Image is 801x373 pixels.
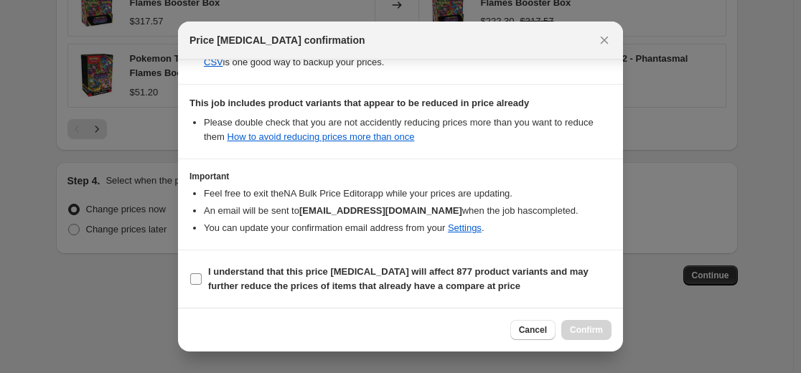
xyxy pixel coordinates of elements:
h3: Important [189,171,612,182]
span: Price [MEDICAL_DATA] confirmation [189,33,365,47]
b: [EMAIL_ADDRESS][DOMAIN_NAME] [299,205,462,216]
li: Please double check that you are not accidently reducing prices more than you want to reduce them [204,115,612,144]
a: Settings [448,222,482,233]
a: How to avoid reducing prices more than once [228,131,415,142]
span: Cancel [519,324,547,336]
b: I understand that this price [MEDICAL_DATA] will affect 877 product variants and may further redu... [208,266,589,291]
li: Feel free to exit the NA Bulk Price Editor app while your prices are updating. [204,186,612,201]
button: Cancel [510,320,556,340]
li: An email will be sent to when the job has completed . [204,204,612,218]
button: Close [594,30,614,50]
b: This job includes product variants that appear to be reduced in price already [189,98,529,108]
li: You can update your confirmation email address from your . [204,221,612,235]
